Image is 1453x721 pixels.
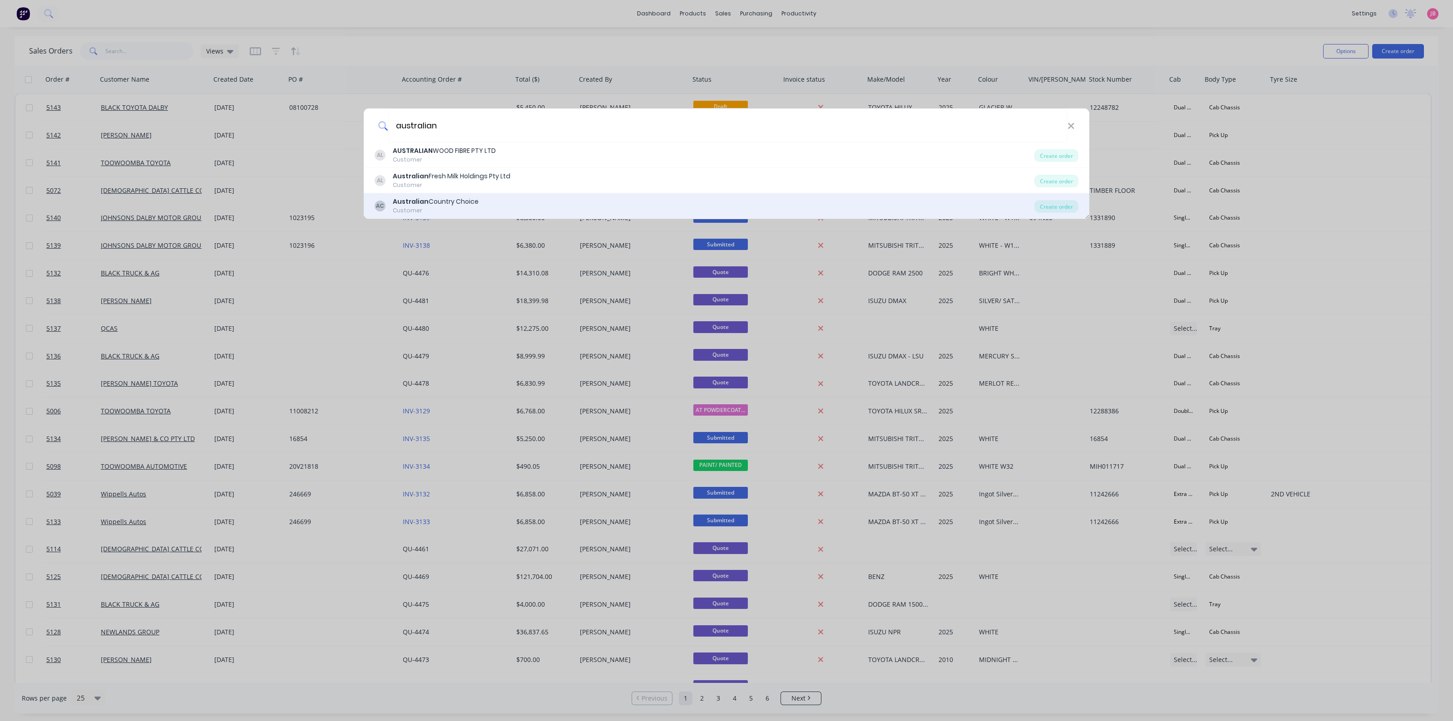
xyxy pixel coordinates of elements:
div: AL [375,150,385,161]
input: Enter a customer name to create a new order... [388,108,1068,142]
div: Customer [393,206,479,215]
div: Create order [1034,149,1078,162]
b: Australian [393,172,429,181]
b: Australian [393,197,429,206]
div: AC [375,201,385,211]
div: Fresh Milk Holdings Pty Ltd [393,172,510,181]
div: Customer [393,156,496,164]
div: Create order [1034,175,1078,187]
b: AUSTRALIAN [393,146,433,155]
div: Create order [1034,200,1078,213]
div: Country Choice [393,197,479,206]
div: WOOD FIBRE PTY LTD [393,146,496,156]
div: AL [375,175,385,186]
div: Customer [393,181,510,189]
